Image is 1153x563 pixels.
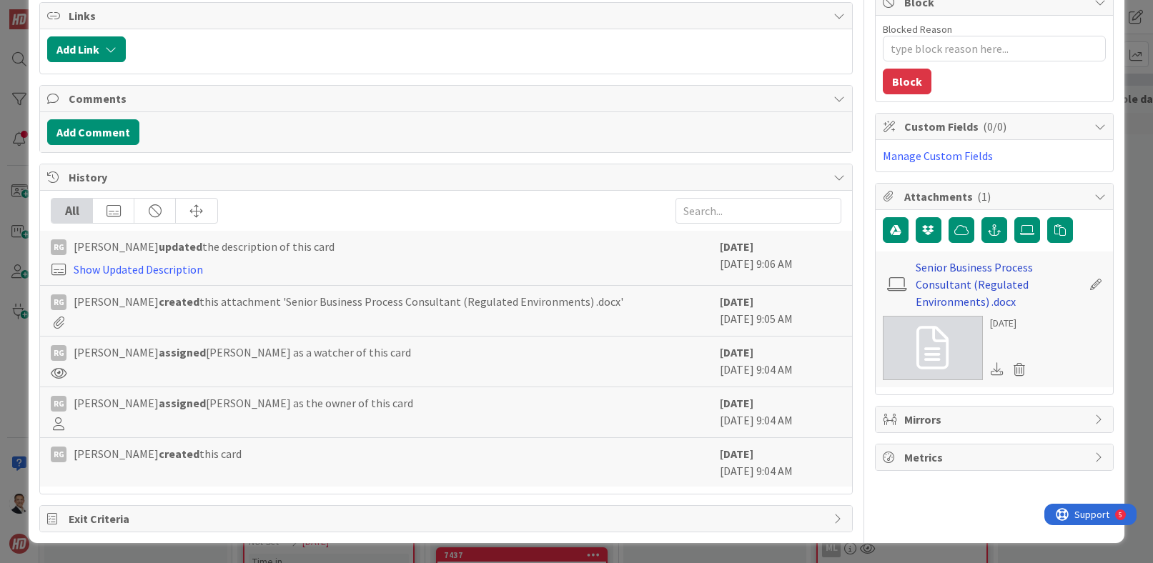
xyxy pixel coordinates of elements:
[720,294,753,309] b: [DATE]
[720,445,841,479] div: [DATE] 9:04 AM
[159,239,202,254] b: updated
[51,239,66,255] div: RG
[883,69,931,94] button: Block
[69,169,826,186] span: History
[74,6,78,17] div: 5
[720,344,841,379] div: [DATE] 9:04 AM
[883,23,952,36] label: Blocked Reason
[720,293,841,329] div: [DATE] 9:05 AM
[159,447,199,461] b: created
[720,345,753,359] b: [DATE]
[977,189,991,204] span: ( 1 )
[159,345,206,359] b: assigned
[904,188,1087,205] span: Attachments
[990,316,1031,331] div: [DATE]
[51,447,66,462] div: RG
[74,262,203,276] a: Show Updated Description
[30,2,65,19] span: Support
[159,396,206,410] b: assigned
[51,294,66,310] div: RG
[904,411,1087,428] span: Mirrors
[69,90,826,107] span: Comments
[720,447,753,461] b: [DATE]
[720,238,841,278] div: [DATE] 9:06 AM
[74,445,242,462] span: [PERSON_NAME] this card
[904,449,1087,466] span: Metrics
[51,199,93,223] div: All
[47,36,126,62] button: Add Link
[74,394,413,412] span: [PERSON_NAME] [PERSON_NAME] as the owner of this card
[51,396,66,412] div: RG
[983,119,1006,134] span: ( 0/0 )
[69,510,826,527] span: Exit Criteria
[74,238,335,255] span: [PERSON_NAME] the description of this card
[916,259,1082,310] a: Senior Business Process Consultant (Regulated Environments) .docx
[720,239,753,254] b: [DATE]
[159,294,199,309] b: created
[883,149,993,163] a: Manage Custom Fields
[74,293,623,310] span: [PERSON_NAME] this attachment 'Senior Business Process Consultant (Regulated Environments) .docx'
[74,344,411,361] span: [PERSON_NAME] [PERSON_NAME] as a watcher of this card
[720,396,753,410] b: [DATE]
[47,119,139,145] button: Add Comment
[904,118,1087,135] span: Custom Fields
[51,345,66,361] div: RG
[69,7,826,24] span: Links
[720,394,841,430] div: [DATE] 9:04 AM
[676,198,841,224] input: Search...
[990,360,1006,379] div: Download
